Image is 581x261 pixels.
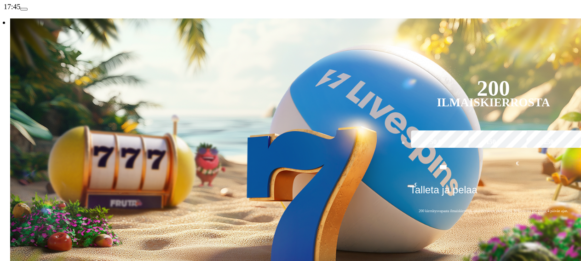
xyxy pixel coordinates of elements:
[437,97,550,108] div: Ilmaiskierrosta
[516,159,518,168] span: €
[524,129,578,156] label: 250 €
[408,129,463,156] label: 50 €
[407,209,580,214] span: 200 kierrätysvapaata ilmaiskierrosta ensitalletuksen yhteydessä. 50 kierrosta per päivä, 4 päivän...
[414,181,417,187] span: €
[4,3,20,11] span: 17:45
[477,83,510,94] div: 200
[410,184,477,203] span: Talleta ja pelaa
[407,184,580,203] button: Talleta ja pelaa
[466,129,520,156] label: 150 €
[20,8,28,11] button: menu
